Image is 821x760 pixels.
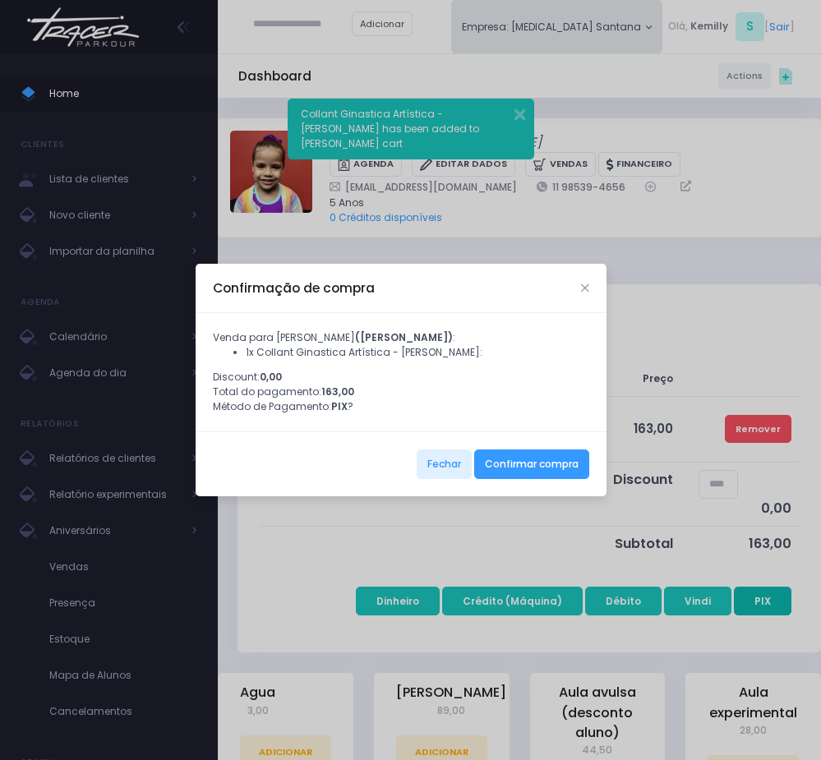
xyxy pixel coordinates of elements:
strong: 0,00 [260,370,282,384]
button: Confirmar compra [474,449,589,479]
div: Venda para [PERSON_NAME] : Discount: Total do pagamento: Método de Pagamento: ? [196,313,607,431]
li: 1x Collant Ginastica Artística - [PERSON_NAME]: [246,345,589,360]
button: Close [581,284,589,292]
strong: 163,00 [321,385,354,398]
strong: PIX [331,399,348,413]
h5: Confirmação de compra [213,279,375,297]
button: Fechar [417,449,472,479]
strong: ([PERSON_NAME]) [355,330,453,344]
